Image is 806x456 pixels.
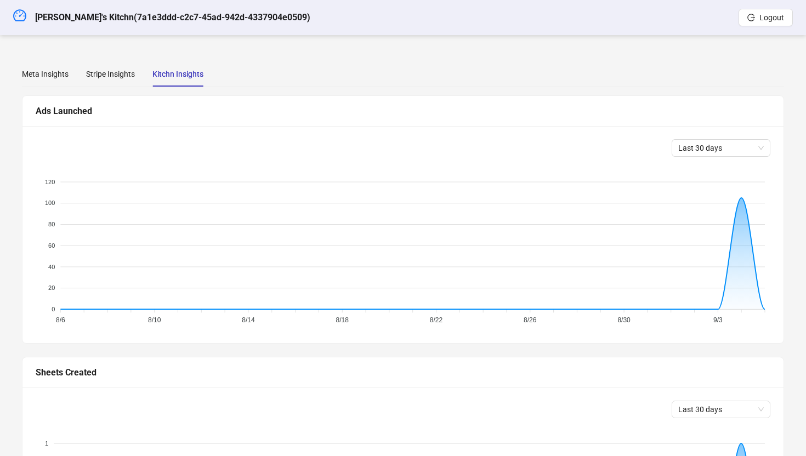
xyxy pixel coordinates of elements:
tspan: 0 [52,306,55,312]
span: Last 30 days [678,140,764,156]
tspan: 100 [45,200,55,206]
span: dashboard [13,9,26,22]
tspan: 8/18 [336,316,349,324]
tspan: 8/26 [524,316,537,324]
div: Kitchn Insights [152,68,203,80]
h5: [PERSON_NAME]'s Kitchn ( 7a1e3ddd-c2c7-45ad-942d-4337904e0509 ) [35,11,310,24]
tspan: 9/3 [713,316,723,324]
tspan: 8/10 [148,316,161,324]
tspan: 8/30 [617,316,631,324]
div: Sheets Created [36,366,770,379]
tspan: 8/6 [56,316,65,324]
tspan: 120 [45,179,55,185]
span: logout [747,14,755,21]
div: Ads Launched [36,104,770,118]
tspan: 80 [48,221,55,227]
div: Stripe Insights [86,68,135,80]
tspan: 20 [48,284,55,291]
button: Logout [739,9,793,26]
tspan: 40 [48,264,55,270]
span: Last 30 days [678,401,764,418]
tspan: 8/14 [242,316,255,324]
tspan: 8/22 [430,316,443,324]
tspan: 1 [45,440,48,447]
tspan: 60 [48,242,55,249]
div: Meta Insights [22,68,69,80]
span: Logout [759,13,784,22]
